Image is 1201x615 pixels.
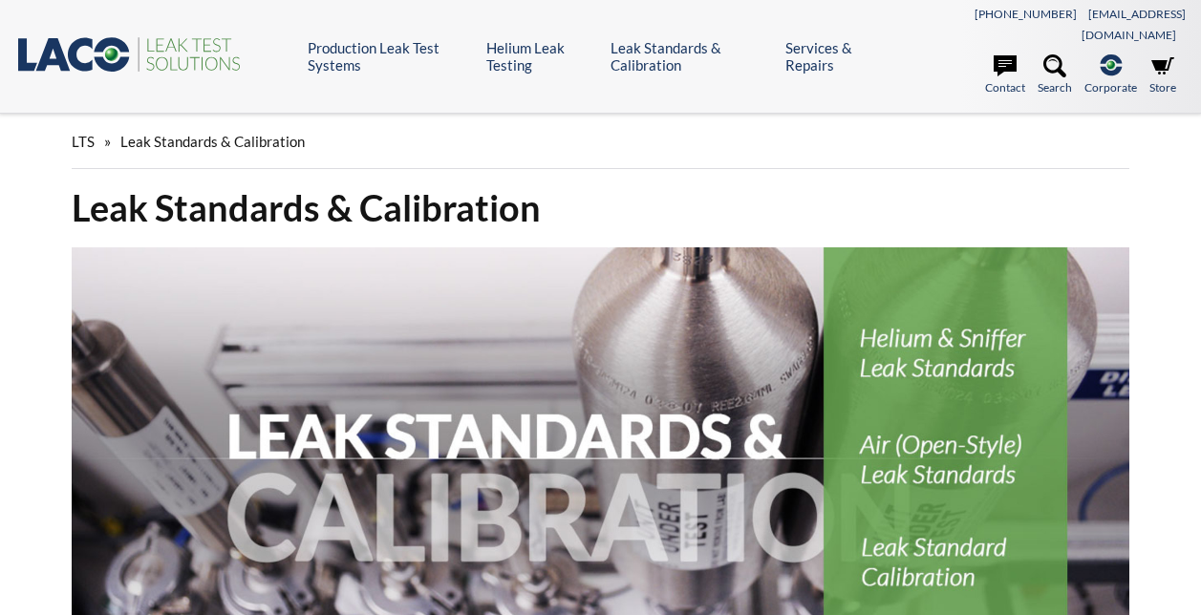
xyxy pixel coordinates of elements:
[72,133,95,150] span: LTS
[120,133,305,150] span: Leak Standards & Calibration
[1084,78,1137,96] span: Corporate
[611,39,771,74] a: Leak Standards & Calibration
[486,39,597,74] a: Helium Leak Testing
[308,39,471,74] a: Production Leak Test Systems
[985,54,1025,96] a: Contact
[1038,54,1072,96] a: Search
[72,184,1129,231] h1: Leak Standards & Calibration
[1149,54,1176,96] a: Store
[975,7,1077,21] a: [PHONE_NUMBER]
[72,115,1129,169] div: »
[1082,7,1186,42] a: [EMAIL_ADDRESS][DOMAIN_NAME]
[785,39,889,74] a: Services & Repairs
